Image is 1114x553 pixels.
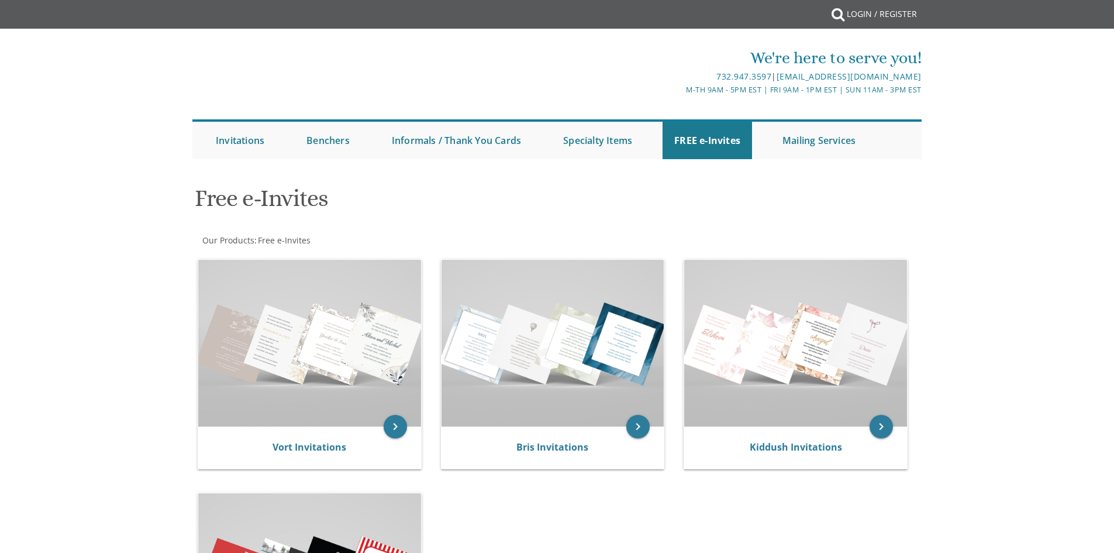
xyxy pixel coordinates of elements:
[295,122,361,159] a: Benchers
[626,415,650,438] a: keyboard_arrow_right
[750,441,842,454] a: Kiddush Invitations
[436,84,922,96] div: M-Th 9am - 5pm EST | Fri 9am - 1pm EST | Sun 11am - 3pm EST
[777,71,922,82] a: [EMAIL_ADDRESS][DOMAIN_NAME]
[771,122,867,159] a: Mailing Services
[198,260,421,427] img: Vort Invitations
[195,186,672,220] h1: Free e-Invites
[201,235,254,246] a: Our Products
[436,46,922,70] div: We're here to serve you!
[551,122,644,159] a: Specialty Items
[384,415,407,438] a: keyboard_arrow_right
[516,441,588,454] a: Bris Invitations
[273,441,346,454] a: Vort Invitations
[204,122,276,159] a: Invitations
[663,122,752,159] a: FREE e-Invites
[192,235,557,246] div: :
[436,70,922,84] div: |
[870,415,893,438] a: keyboard_arrow_right
[684,260,907,427] img: Kiddush Invitations
[442,260,664,427] img: Bris Invitations
[258,235,311,246] span: Free e-Invites
[380,122,533,159] a: Informals / Thank You Cards
[257,235,311,246] a: Free e-Invites
[716,71,771,82] a: 732.947.3597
